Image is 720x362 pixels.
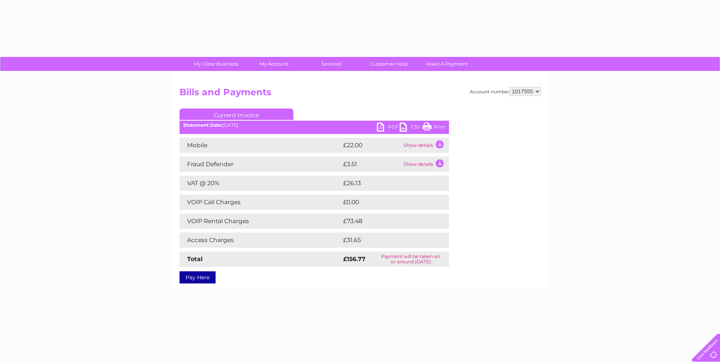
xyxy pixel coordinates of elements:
a: CSV [400,123,422,134]
div: Account number [470,87,541,96]
a: Services [300,57,363,71]
td: VOIP Call Charges [180,195,341,210]
a: PDF [377,123,400,134]
td: £0.00 [341,195,432,210]
td: VOIP Rental Charges [180,214,341,229]
a: Pay Here [180,271,216,283]
td: Show details [402,138,449,153]
a: Print [422,123,445,134]
td: £22.00 [341,138,402,153]
a: My Clear Business [185,57,247,71]
h2: Bills and Payments [180,87,541,101]
td: Access Charges [180,233,341,248]
strong: £156.77 [343,255,366,263]
td: Fraud Defender [180,157,341,172]
a: Current Invoice [180,109,293,120]
a: Customer Help [358,57,421,71]
strong: Total [187,255,203,263]
td: £3.51 [341,157,402,172]
div: [DATE] [180,123,449,128]
td: £73.48 [341,214,434,229]
td: Mobile [180,138,341,153]
td: £26.13 [341,176,433,191]
a: My Account [243,57,305,71]
td: Payment will be taken on or around [DATE] [373,252,449,267]
td: Show details [402,157,449,172]
b: Statement Date: [183,122,222,128]
td: VAT @ 20% [180,176,341,191]
td: £31.65 [341,233,433,248]
a: Make A Payment [416,57,478,71]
